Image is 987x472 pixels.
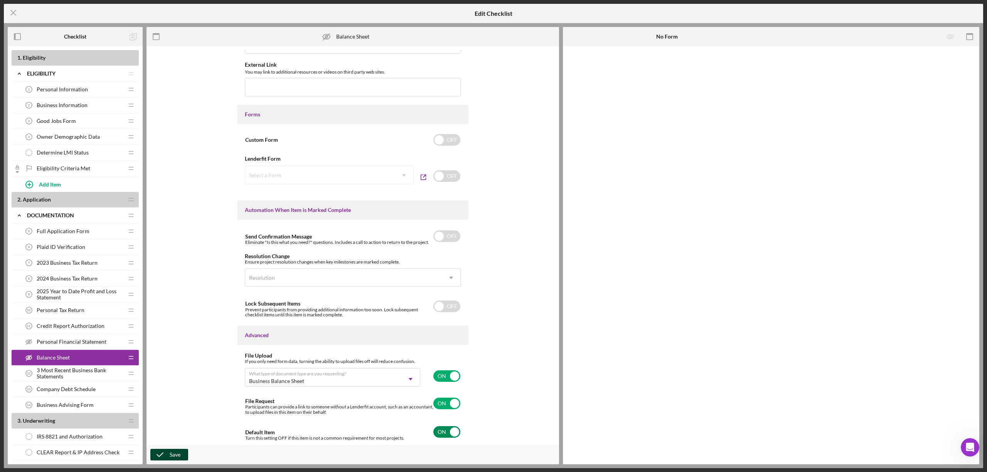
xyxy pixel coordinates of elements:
[170,449,180,460] div: Save
[37,433,103,440] span: IRS 8821 and Authorization
[245,353,461,359] div: File Upload
[245,332,461,338] div: Advanced
[28,277,30,281] tspan: 8
[64,34,86,40] b: Checklist
[37,386,96,392] span: Company Debt Schedule
[37,367,123,380] span: 3 Most Recent Business Bank Statements
[23,417,55,424] span: Underwriting
[27,308,31,312] tspan: 10
[245,307,433,318] div: Prevent participants from providing additional information too soon. Lock subsequent checklist it...
[245,398,275,404] label: File Request
[28,261,30,265] tspan: 7
[19,176,139,192] button: Add Item
[245,300,300,307] label: Lock Subsequent Items
[245,62,461,68] div: External Link
[37,402,94,408] span: Business Advising Form
[28,135,30,139] tspan: 4
[37,307,84,313] span: Personal Tax Return
[245,253,461,259] div: Resolution Change
[17,54,22,61] span: 1 .
[150,449,188,460] button: Save
[37,134,100,140] span: Owner Demographic Data
[17,196,22,203] span: 2 .
[6,6,208,15] div: Please attach a current balance sheet for your business.
[37,86,88,92] span: Personal Information
[245,259,461,265] div: Ensure project resolution changes when key milestones are marked complete.
[961,438,979,457] iframe: Intercom live chat
[656,34,678,40] b: No Form
[37,449,120,455] span: CLEAR Report & IP Address Check
[37,118,76,124] span: Good Jobs Form
[37,149,89,156] span: Determine LMI Status
[245,155,281,162] b: Lenderfit Form
[28,245,30,249] tspan: 6
[23,196,51,203] span: Application
[37,228,89,234] span: Full Application Form
[28,229,30,233] tspan: 5
[37,275,98,282] span: 2024 Business Tax Return
[28,87,30,91] tspan: 1
[27,403,31,407] tspan: 14
[245,240,429,245] div: Eliminate "Is this what you need?" questions. Includes a call to action to return to the project.
[27,324,31,328] tspan: 11
[249,378,304,384] div: Business Balance Sheet
[27,387,31,391] tspan: 13
[245,136,278,143] label: Custom Form
[245,359,420,364] div: If you only need form data, turning the ability to upload files off will reduce confusion.
[475,10,512,17] h5: Edit Checklist
[245,435,404,441] div: Turn this setting OFF if this item is not a common requirement for most projects.
[27,371,31,375] tspan: 12
[28,119,30,123] tspan: 3
[245,68,461,76] div: You may link to additional resources or videos on third party web sites.
[37,354,70,361] span: Balance Sheet
[37,165,90,171] span: Eligibility Criteria Met
[336,34,369,40] div: Balance Sheet
[245,404,433,415] div: Participants can provide a link to someone without a Lenderfit account, such as an accountant, to...
[23,54,45,61] span: Eligibility
[37,102,88,108] span: Business Information
[37,244,85,250] span: Plaid ID Verification
[6,6,208,15] body: Rich Text Area. Press ALT-0 for help.
[37,288,123,301] span: 2025 Year to Date Profit and Loss Statement
[17,417,22,424] span: 3 .
[37,339,106,345] span: Personal Financial Statement
[249,275,275,281] div: Resolution
[245,207,461,213] div: Automation When Item is Marked Complete
[37,260,98,266] span: 2023 Business Tax Return
[245,429,275,435] label: Default Item
[27,212,123,218] div: Documentation
[37,323,104,329] span: Credit Report Authorization
[28,292,30,296] tspan: 9
[28,103,30,107] tspan: 2
[27,71,123,77] div: Eligibility
[39,177,61,191] div: Add Item
[245,233,312,240] label: Send Confirmation Message
[245,111,461,118] div: Forms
